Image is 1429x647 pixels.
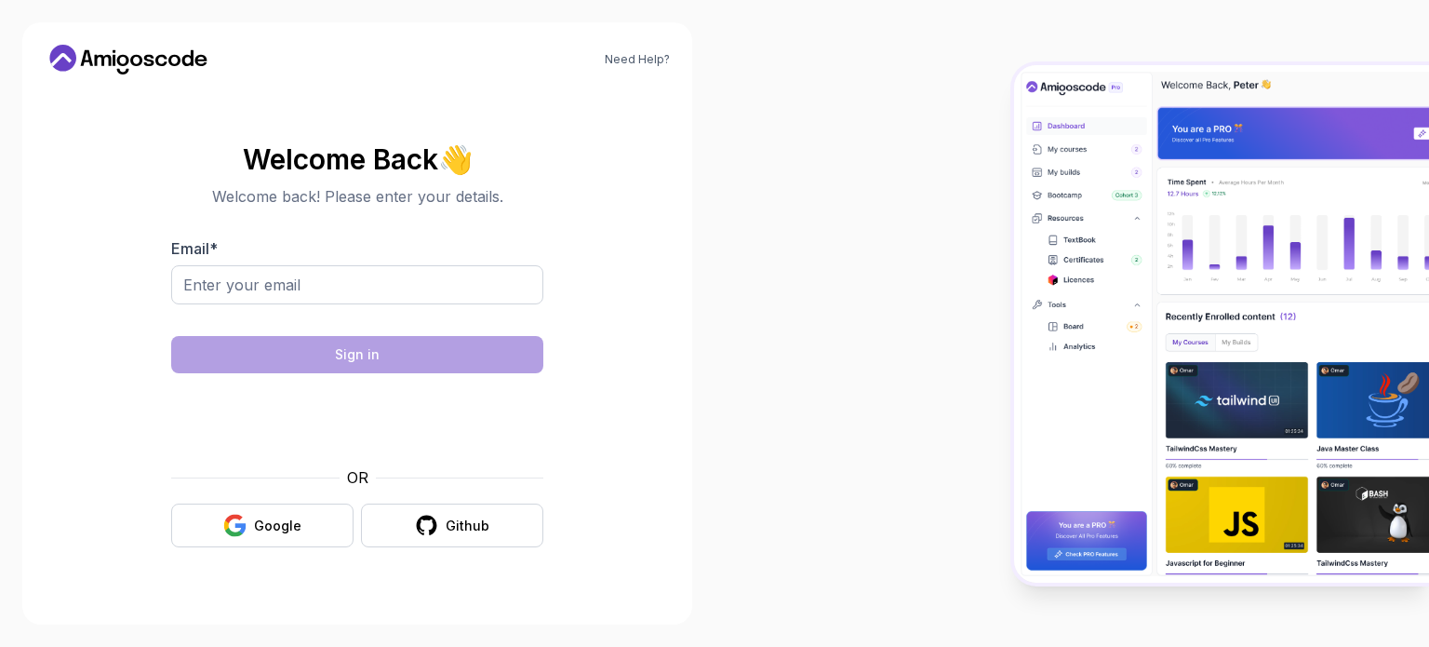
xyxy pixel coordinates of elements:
[605,52,670,67] a: Need Help?
[254,517,301,535] div: Google
[438,144,473,174] span: 👋
[335,345,380,364] div: Sign in
[171,185,543,208] p: Welcome back! Please enter your details.
[171,336,543,373] button: Sign in
[1014,65,1429,583] img: Amigoscode Dashboard
[45,45,212,74] a: Home link
[171,504,354,547] button: Google
[217,384,498,455] iframe: Widget containing checkbox for hCaptcha security challenge
[361,504,543,547] button: Github
[171,265,543,304] input: Enter your email
[171,144,543,174] h2: Welcome Back
[171,239,218,258] label: Email *
[446,517,489,535] div: Github
[347,466,368,489] p: OR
